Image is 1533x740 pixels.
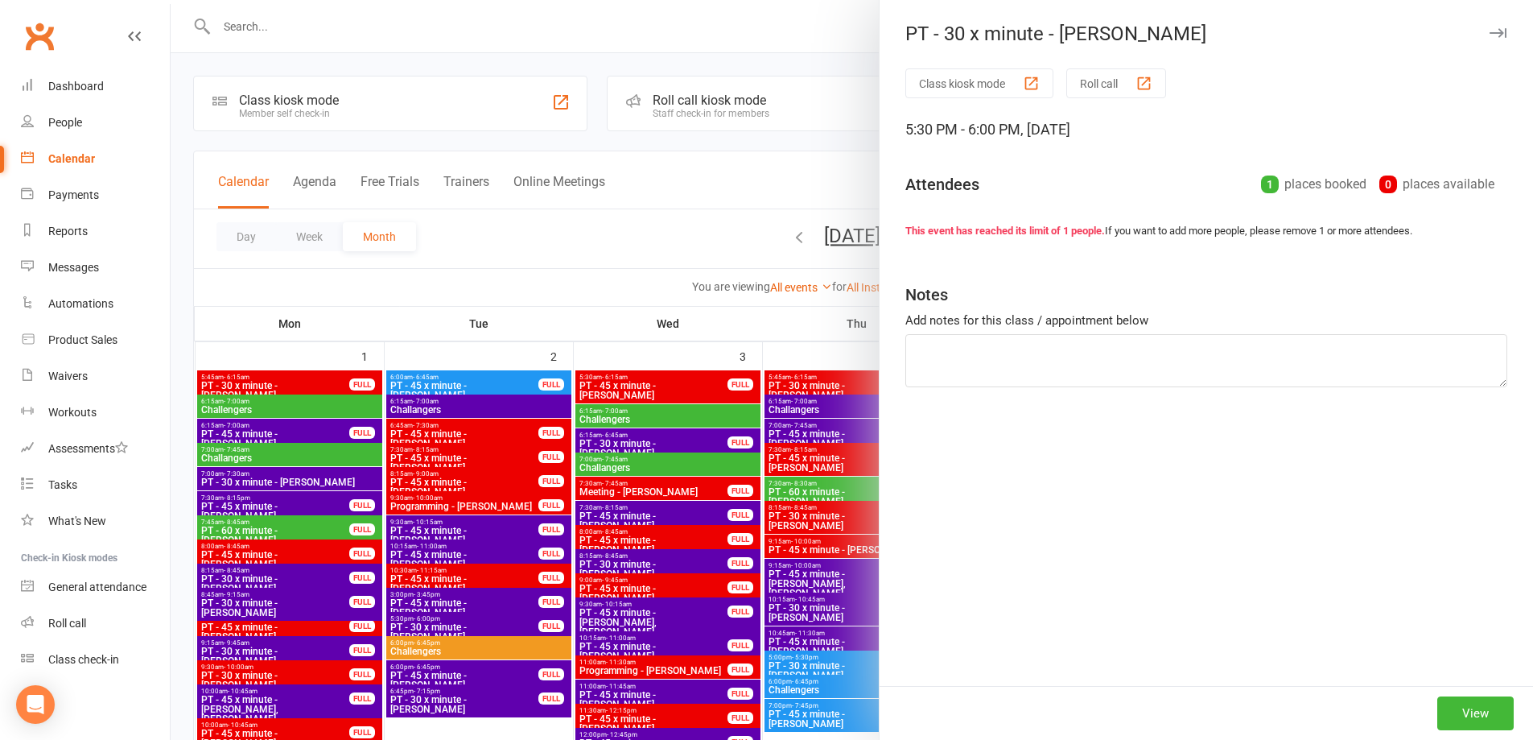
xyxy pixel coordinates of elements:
[905,311,1507,330] div: Add notes for this class / appointment below
[48,370,88,382] div: Waivers
[905,223,1507,240] div: If you want to add more people, please remove 1 or more attendees.
[880,23,1533,45] div: PT - 30 x minute - [PERSON_NAME]
[21,286,170,322] a: Automations
[21,177,170,213] a: Payments
[48,442,128,455] div: Assessments
[48,617,86,630] div: Roll call
[21,358,170,395] a: Waivers
[48,261,99,274] div: Messages
[1261,176,1279,193] div: 1
[21,105,170,141] a: People
[1379,176,1397,193] div: 0
[48,515,106,527] div: What's New
[48,333,117,346] div: Product Sales
[905,118,1507,141] div: 5:30 PM - 6:00 PM, [DATE]
[21,503,170,539] a: What's New
[21,569,170,606] a: General attendance kiosk mode
[48,297,113,310] div: Automations
[48,116,82,129] div: People
[1437,697,1514,730] button: View
[48,478,77,491] div: Tasks
[21,642,170,678] a: Class kiosk mode
[905,283,948,306] div: Notes
[48,225,88,238] div: Reports
[21,431,170,467] a: Assessments
[21,213,170,250] a: Reports
[19,16,60,56] a: Clubworx
[1379,173,1494,196] div: places available
[905,68,1053,98] button: Class kiosk mode
[21,68,170,105] a: Dashboard
[48,188,99,201] div: Payments
[1261,173,1366,196] div: places booked
[48,406,97,419] div: Workouts
[48,653,119,666] div: Class check-in
[16,685,55,724] div: Open Intercom Messenger
[21,141,170,177] a: Calendar
[48,152,95,165] div: Calendar
[48,80,104,93] div: Dashboard
[1066,68,1166,98] button: Roll call
[905,173,979,196] div: Attendees
[21,322,170,358] a: Product Sales
[21,395,170,431] a: Workouts
[21,250,170,286] a: Messages
[905,225,1105,237] strong: This event has reached its limit of 1 people.
[21,467,170,503] a: Tasks
[48,581,146,593] div: General attendance
[21,606,170,642] a: Roll call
